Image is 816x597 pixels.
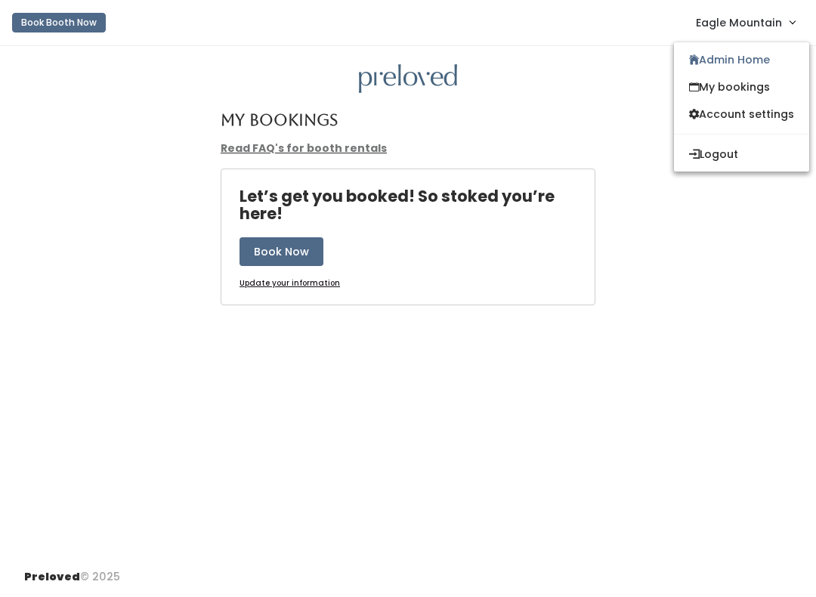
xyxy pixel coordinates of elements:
[240,187,595,222] h4: Let’s get you booked! So stoked you’re here!
[674,73,809,101] a: My bookings
[359,64,457,94] img: preloved logo
[24,557,120,585] div: © 2025
[674,46,809,73] a: Admin Home
[674,101,809,128] a: Account settings
[12,6,106,39] a: Book Booth Now
[12,13,106,32] button: Book Booth Now
[240,237,323,266] button: Book Now
[24,569,80,584] span: Preloved
[240,278,340,289] a: Update your information
[674,141,809,168] button: Logout
[221,111,338,128] h4: My Bookings
[681,6,810,39] a: Eagle Mountain
[221,141,387,156] a: Read FAQ's for booth rentals
[696,14,782,31] span: Eagle Mountain
[240,277,340,289] u: Update your information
